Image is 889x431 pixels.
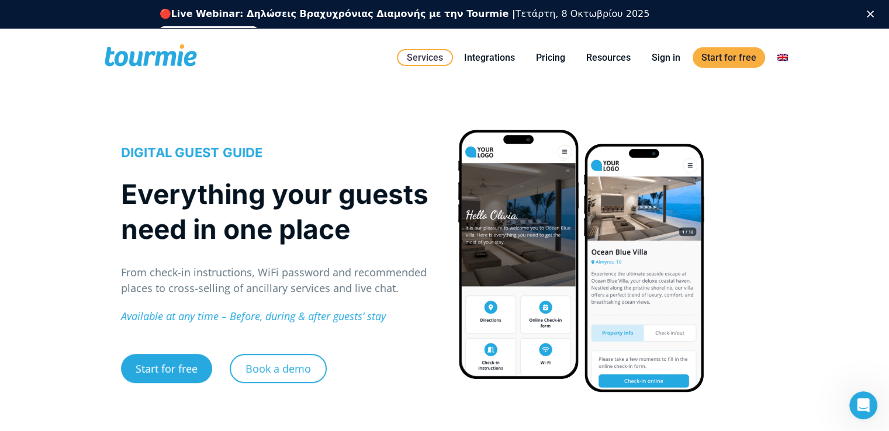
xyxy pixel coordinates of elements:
a: Sign in [643,50,689,65]
a: Integrations [455,50,524,65]
a: Services [397,49,453,66]
a: Start for free [693,47,765,68]
iframe: Intercom live chat [849,391,877,419]
a: Start for free [121,354,212,383]
b: Live Webinar: Δηλώσεις Βραχυχρόνιας Διαμονής με την Tourmie | [171,8,516,19]
em: Available at any time – Before, during & after guests’ stay [121,309,386,323]
a: Εγγραφείτε δωρεάν [160,26,258,40]
h1: Everything your guests need in one place [121,176,433,246]
a: Book a demo [230,354,327,383]
p: From check-in instructions, WiFi password and recommended places to cross-selling of ancillary se... [121,265,433,296]
div: Κλείσιμο [867,11,878,18]
a: Resources [577,50,639,65]
span: DIGITAL GUEST GUIDE [121,145,263,160]
div: 🔴 Τετάρτη, 8 Οκτωβρίου 2025 [160,8,650,20]
a: Pricing [527,50,574,65]
a: Switch to [769,50,797,65]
